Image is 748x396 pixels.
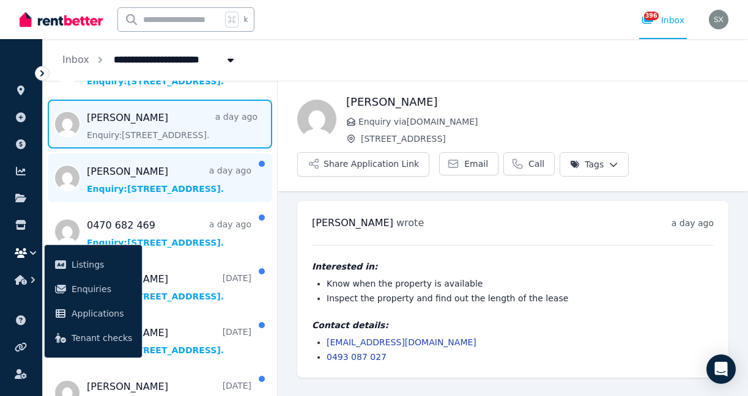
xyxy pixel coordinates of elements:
[327,337,476,347] a: [EMAIL_ADDRESS][DOMAIN_NAME]
[327,277,714,290] li: Know when the property is available
[642,14,684,26] div: Inbox
[672,218,714,228] time: a day ago
[62,54,89,65] a: Inbox
[528,158,544,170] span: Call
[72,306,132,321] span: Applications
[439,152,498,175] a: Email
[503,152,555,175] a: Call
[464,158,488,170] span: Email
[50,277,137,301] a: Enquiries
[87,218,251,249] a: 0470 682 469a day agoEnquiry:[STREET_ADDRESS].
[312,260,714,273] h4: Interested in:
[87,272,251,302] a: [PERSON_NAME][DATE]Enquiry:[STREET_ADDRESS].
[87,111,257,141] a: [PERSON_NAME]a day agoEnquiry:[STREET_ADDRESS].
[50,252,137,277] a: Listings
[50,326,137,350] a: Tenant checks
[312,319,714,331] h4: Contact details:
[297,100,336,139] img: FRANC ANTHONY GALAO
[243,15,248,24] span: k
[50,301,137,326] a: Applications
[706,354,736,384] div: Open Intercom Messenger
[87,326,251,356] a: [PERSON_NAME][DATE]Enquiry:[STREET_ADDRESS].
[20,10,103,29] img: RentBetter
[43,39,256,81] nav: Breadcrumb
[709,10,728,29] img: Susan Xiang
[87,57,251,87] a: Enquiry:[STREET_ADDRESS].
[72,331,132,345] span: Tenant checks
[327,352,387,362] a: 0493 087 027
[346,94,728,111] h1: [PERSON_NAME]
[72,257,132,272] span: Listings
[312,217,393,229] span: [PERSON_NAME]
[644,12,659,20] span: 396
[560,152,629,177] button: Tags
[327,292,714,304] li: Inspect the property and find out the length of the lease
[297,152,429,177] button: Share Application Link
[361,133,728,145] span: [STREET_ADDRESS]
[87,164,251,195] a: [PERSON_NAME]a day agoEnquiry:[STREET_ADDRESS].
[396,217,424,229] span: wrote
[358,116,728,128] span: Enquiry via [DOMAIN_NAME]
[570,158,604,170] span: Tags
[72,282,132,296] span: Enquiries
